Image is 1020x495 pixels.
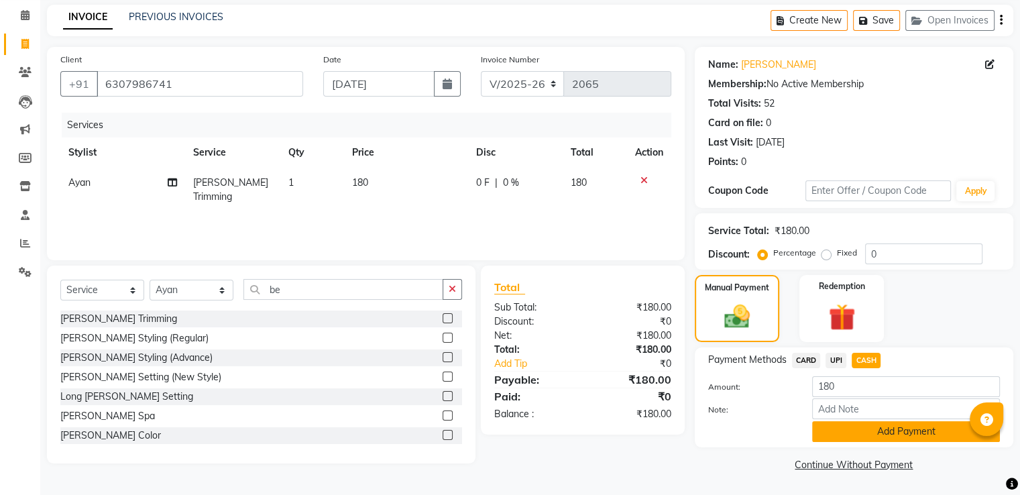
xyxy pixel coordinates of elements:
div: ₹180.00 [775,224,809,238]
button: Create New [771,10,848,31]
img: _gift.svg [820,300,864,334]
span: 180 [352,176,368,188]
div: ₹180.00 [583,343,681,357]
div: ₹180.00 [583,329,681,343]
label: Redemption [819,280,865,292]
div: Total Visits: [708,97,761,111]
img: _cash.svg [716,302,758,331]
label: Note: [698,404,802,416]
div: ₹0 [583,315,681,329]
div: 0 [766,116,771,130]
th: Disc [468,137,563,168]
a: INVOICE [63,5,113,30]
div: Total: [484,343,583,357]
a: Continue Without Payment [697,458,1011,472]
th: Total [563,137,627,168]
th: Action [627,137,671,168]
span: 180 [571,176,587,188]
div: 52 [764,97,775,111]
div: [PERSON_NAME] Spa [60,409,155,423]
span: Total [494,280,525,294]
div: [PERSON_NAME] Styling (Advance) [60,351,213,365]
div: No Active Membership [708,77,1000,91]
div: [PERSON_NAME] Color [60,429,161,443]
span: Ayan [68,176,91,188]
span: | [495,176,498,190]
input: Add Note [812,398,1000,419]
th: Price [344,137,468,168]
input: Enter Offer / Coupon Code [805,180,952,201]
label: Fixed [837,247,857,259]
div: Name: [708,58,738,72]
span: [PERSON_NAME] Trimming [193,176,268,203]
input: Search by Name/Mobile/Email/Code [97,71,303,97]
th: Stylist [60,137,185,168]
label: Invoice Number [481,54,539,66]
div: [DATE] [756,135,785,150]
div: ₹0 [583,388,681,404]
div: Service Total: [708,224,769,238]
input: Amount [812,376,1000,397]
div: Services [62,113,681,137]
label: Client [60,54,82,66]
div: Discount: [484,315,583,329]
span: UPI [826,353,846,368]
label: Date [323,54,341,66]
div: [PERSON_NAME] Trimming [60,312,177,326]
div: Payable: [484,372,583,388]
button: Open Invoices [905,10,995,31]
label: Amount: [698,381,802,393]
label: Manual Payment [705,282,769,294]
div: Paid: [484,388,583,404]
button: Apply [956,181,995,201]
div: Discount: [708,248,750,262]
div: ₹180.00 [583,372,681,388]
button: Save [853,10,900,31]
span: CARD [792,353,821,368]
div: [PERSON_NAME] Setting (New Style) [60,370,221,384]
a: [PERSON_NAME] [741,58,816,72]
div: Membership: [708,77,767,91]
th: Qty [280,137,344,168]
div: Net: [484,329,583,343]
div: Long [PERSON_NAME] Setting [60,390,193,404]
a: PREVIOUS INVOICES [129,11,223,23]
div: Sub Total: [484,300,583,315]
div: Balance : [484,407,583,421]
span: CASH [852,353,881,368]
div: 0 [741,155,746,169]
th: Service [185,137,280,168]
span: 0 F [476,176,490,190]
a: Add Tip [484,357,599,371]
div: ₹180.00 [583,300,681,315]
button: +91 [60,71,98,97]
div: Coupon Code [708,184,805,198]
div: Last Visit: [708,135,753,150]
div: ₹180.00 [583,407,681,421]
span: 0 % [503,176,519,190]
span: 1 [288,176,294,188]
span: Payment Methods [708,353,787,367]
button: Add Payment [812,421,1000,442]
div: [PERSON_NAME] Styling (Regular) [60,331,209,345]
div: Points: [708,155,738,169]
div: ₹0 [599,357,681,371]
label: Percentage [773,247,816,259]
input: Search or Scan [243,279,443,300]
div: Card on file: [708,116,763,130]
